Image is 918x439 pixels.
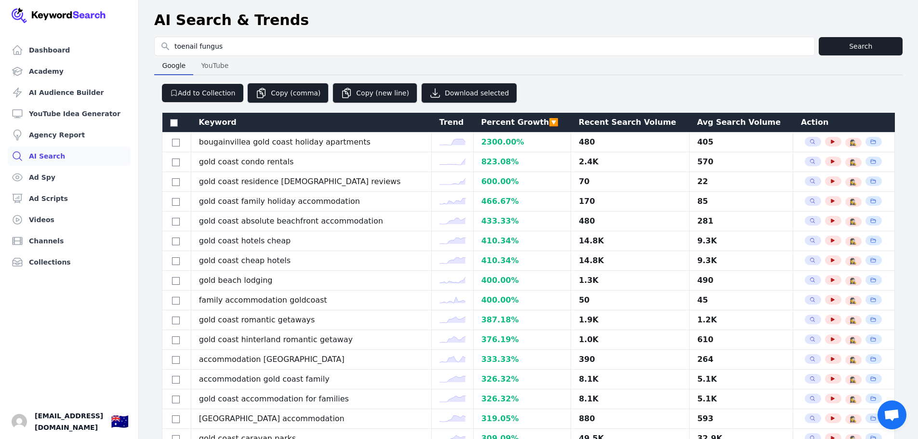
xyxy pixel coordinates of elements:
button: Copy (new line) [333,83,417,103]
button: 🕵️‍♀️ [849,376,857,384]
div: 600.00 % [481,176,563,187]
a: Agency Report [8,125,131,145]
button: 🕵️‍♀️ [849,277,857,285]
div: 333.33 % [481,354,563,365]
a: Collections [8,253,131,272]
span: 🕵️‍♀️ [850,257,857,265]
div: 5.1K [697,373,785,385]
button: Open user button [12,414,27,429]
td: gold coast cheap hotels [191,251,431,271]
div: 70 [579,176,681,187]
div: 9.3K [697,235,785,247]
span: 🕵️‍♀️ [850,297,857,305]
td: [GEOGRAPHIC_DATA] accommodation [191,409,431,429]
span: 🕵️‍♀️ [850,139,857,146]
div: 387.18 % [481,314,563,326]
div: 45 [697,294,785,306]
td: gold coast accommodation for families [191,389,431,409]
div: 1.0K [579,334,681,346]
button: 🕵️‍♀️ [849,139,857,146]
div: 14.8K [579,255,681,266]
div: 466.67 % [481,196,563,207]
td: gold coast hinterland romantic getaway [191,330,431,350]
div: 410.34 % [481,235,563,247]
div: 490 [697,275,785,286]
button: 🕵️‍♀️ [849,178,857,186]
div: Action [801,117,887,128]
h1: AI Search & Trends [154,12,309,29]
div: 14.8K [579,235,681,247]
div: 400.00 % [481,275,563,286]
div: 405 [697,136,785,148]
div: 50 [579,294,681,306]
div: 8.1K [579,373,681,385]
button: 🕵️‍♀️ [849,297,857,305]
a: Channels [8,231,131,251]
button: Add to Collection [162,84,243,102]
a: AI Search [8,146,131,166]
span: 🕵️‍♀️ [850,178,857,186]
div: 480 [579,215,681,227]
div: 326.32 % [481,373,563,385]
td: family accommodation goldcoast [191,291,431,310]
span: 🕵️‍♀️ [850,277,857,285]
div: 319.05 % [481,413,563,425]
a: AI Audience Builder [8,83,131,102]
button: 🕵️‍♀️ [849,396,857,403]
button: 🕵️‍♀️ [849,336,857,344]
div: 22 [697,176,785,187]
td: gold coast romantic getaways [191,310,431,330]
button: Search [819,37,903,55]
div: 326.32 % [481,393,563,405]
a: Ad Scripts [8,189,131,208]
div: 2.4K [579,156,681,168]
td: accommodation [GEOGRAPHIC_DATA] [191,350,431,370]
div: Percent Growth 🔽 [481,117,563,128]
div: 433.33 % [481,215,563,227]
input: Search [155,37,814,55]
span: 🕵️‍♀️ [850,336,857,344]
div: 170 [579,196,681,207]
img: Your Company [12,8,106,23]
div: 5.1K [697,393,785,405]
td: gold coast absolute beachfront accommodation [191,212,431,231]
div: Trend [439,117,466,128]
span: YouTube [197,59,232,72]
span: 🕵️‍♀️ [850,317,857,324]
button: 🕵️‍♀️ [849,317,857,324]
span: 🕵️‍♀️ [850,356,857,364]
div: 480 [579,136,681,148]
div: Open chat [878,400,906,429]
div: 823.08 % [481,156,563,168]
button: 🕵️‍♀️ [849,238,857,245]
span: 🕵️‍♀️ [850,376,857,384]
div: 400.00 % [481,294,563,306]
span: 🕵️‍♀️ [850,198,857,206]
td: gold coast family holiday accommodation [191,192,431,212]
div: Avg Search Volume [697,117,785,128]
button: 🕵️‍♀️ [849,198,857,206]
td: bougainvillea gold coast holiday apartments [191,133,431,152]
a: Academy [8,62,131,81]
div: 1.2K [697,314,785,326]
td: gold coast condo rentals [191,152,431,172]
div: 610 [697,334,785,346]
button: 🕵️‍♀️ [849,218,857,226]
div: 281 [697,215,785,227]
div: 8.1K [579,393,681,405]
div: 376.19 % [481,334,563,346]
td: gold coast residence [DEMOGRAPHIC_DATA] reviews [191,172,431,192]
div: 85 [697,196,785,207]
span: Google [158,59,189,72]
td: gold coast hotels cheap [191,231,431,251]
button: 🕵️‍♀️ [849,415,857,423]
button: 🕵️‍♀️ [849,159,857,166]
td: gold beach lodging [191,271,431,291]
div: 9.3K [697,255,785,266]
button: Download selected [421,83,517,103]
a: Videos [8,210,131,229]
button: 🕵️‍♀️ [849,356,857,364]
div: Recent Search Volume [579,117,682,128]
button: 🕵️‍♀️ [849,257,857,265]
